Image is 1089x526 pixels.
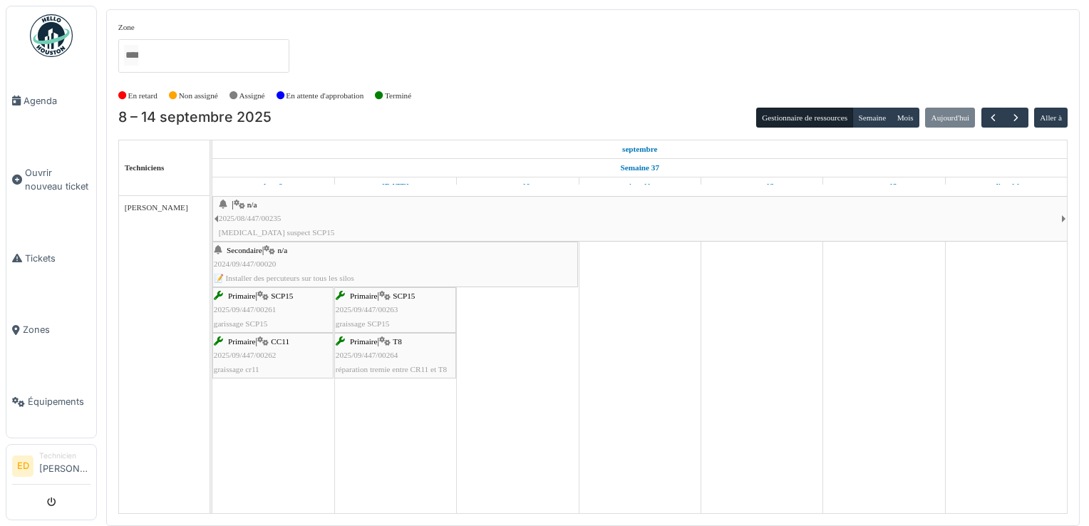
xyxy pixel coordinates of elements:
[619,140,661,158] a: 8 septembre 2025
[350,292,378,300] span: Primaire
[336,289,455,331] div: |
[1034,108,1068,128] button: Aller à
[1004,108,1028,128] button: Suivant
[6,366,96,438] a: Équipements
[39,450,91,481] li: [PERSON_NAME]
[385,90,411,102] label: Terminé
[271,337,289,346] span: CC11
[6,137,96,222] a: Ouvrir nouveau ticket
[756,108,853,128] button: Gestionnaire de ressources
[214,305,277,314] span: 2025/09/447/00261
[393,337,401,346] span: T8
[260,177,287,195] a: 8 septembre 2025
[214,365,259,373] span: graissage cr11
[124,45,138,66] input: Tous
[746,177,778,195] a: 12 septembre 2025
[336,319,390,328] span: graissage SCP15
[336,305,398,314] span: 2025/09/447/00263
[617,159,663,177] a: Semaine 37
[868,177,901,195] a: 13 septembre 2025
[179,90,218,102] label: Non assigné
[28,395,91,408] span: Équipements
[214,259,277,268] span: 2024/09/447/00020
[227,246,262,254] span: Secondaire
[214,319,268,328] span: garissage SCP15
[925,108,975,128] button: Aujourd'hui
[30,14,73,57] img: Badge_color-CXgf-gQk.svg
[12,455,33,477] li: ED
[118,21,135,33] label: Zone
[6,65,96,137] a: Agenda
[12,450,91,485] a: ED Technicien[PERSON_NAME]
[23,323,91,336] span: Zones
[214,351,277,359] span: 2025/09/447/00262
[228,292,256,300] span: Primaire
[891,108,919,128] button: Mois
[239,90,265,102] label: Assigné
[378,177,413,195] a: 9 septembre 2025
[25,166,91,193] span: Ouvrir nouveau ticket
[39,450,91,461] div: Technicien
[277,246,287,254] span: n/a
[214,289,332,331] div: |
[502,177,534,195] a: 10 septembre 2025
[25,252,91,265] span: Tickets
[125,203,188,212] span: [PERSON_NAME]
[24,94,91,108] span: Agenda
[214,274,354,282] span: 📝 Installer des percuteurs sur tous les silos
[219,228,335,237] span: [MEDICAL_DATA] suspect SCP15
[981,108,1005,128] button: Précédent
[128,90,158,102] label: En retard
[286,90,363,102] label: En attente d'approbation
[625,177,654,195] a: 11 septembre 2025
[6,294,96,366] a: Zones
[125,163,165,172] span: Techniciens
[350,337,378,346] span: Primaire
[6,222,96,294] a: Tickets
[393,292,415,300] span: SCP15
[214,244,577,285] div: |
[852,108,892,128] button: Semaine
[219,214,282,222] span: 2025/08/447/00235
[336,335,455,376] div: |
[228,337,256,346] span: Primaire
[219,198,1061,239] div: |
[271,292,293,300] span: SCP15
[247,200,257,209] span: n/a
[991,177,1023,195] a: 14 septembre 2025
[336,351,398,359] span: 2025/09/447/00264
[336,365,447,373] span: réparation tremie entre CR11 et T8
[118,109,272,126] h2: 8 – 14 septembre 2025
[214,335,332,376] div: |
